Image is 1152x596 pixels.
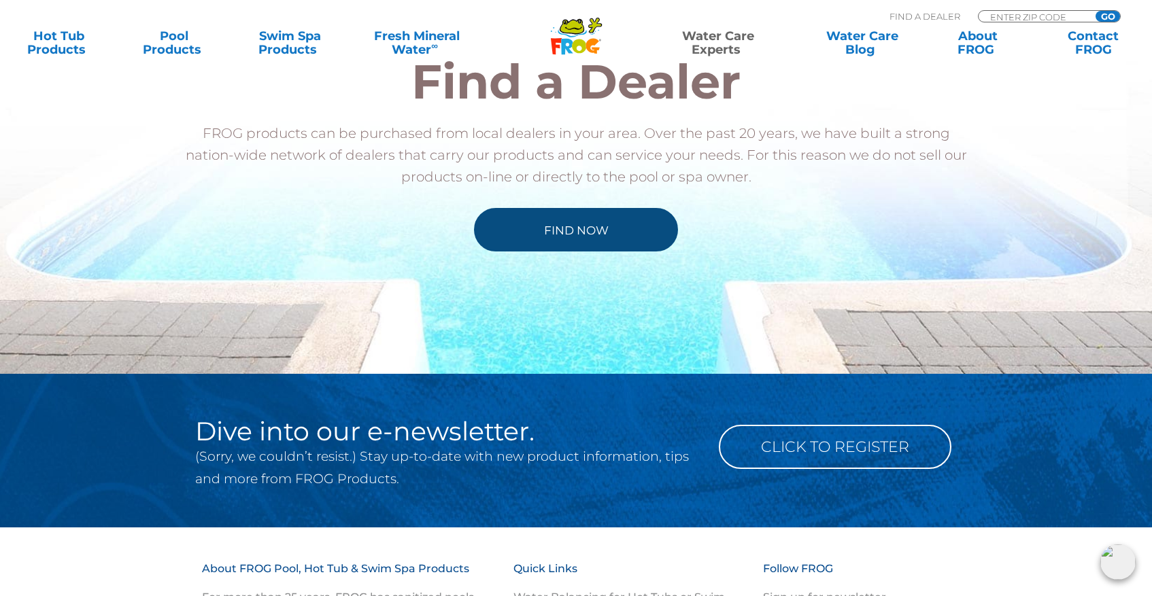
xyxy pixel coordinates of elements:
[1096,11,1120,22] input: GO
[129,29,219,56] a: PoolProducts
[14,29,103,56] a: Hot TubProducts
[933,29,1023,56] a: AboutFROG
[431,40,438,51] sup: ∞
[1100,544,1136,580] img: openIcon
[245,29,335,56] a: Swim SpaProducts
[989,11,1081,22] input: Zip Code Form
[645,29,792,56] a: Water CareExperts
[474,208,678,251] a: Find Now
[719,425,951,469] a: Click to Register
[195,445,698,490] p: (Sorry, we couldn’t resist.) Stay up-to-date with new product information, tips and more from FRO...
[1049,29,1138,56] a: ContactFROG
[202,561,479,590] h3: About FROG Pool, Hot Tub & Swim Spa Products
[178,122,974,188] p: FROG products can be purchased from local dealers in your area. Over the past 20 years, we have b...
[890,10,960,22] p: Find A Dealer
[763,561,933,590] h3: Follow FROG
[360,29,473,56] a: Fresh MineralWater∞
[513,561,746,590] h3: Quick Links
[195,418,698,445] h2: Dive into our e-newsletter.
[178,58,974,105] h2: Find a Dealer
[817,29,907,56] a: Water CareBlog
